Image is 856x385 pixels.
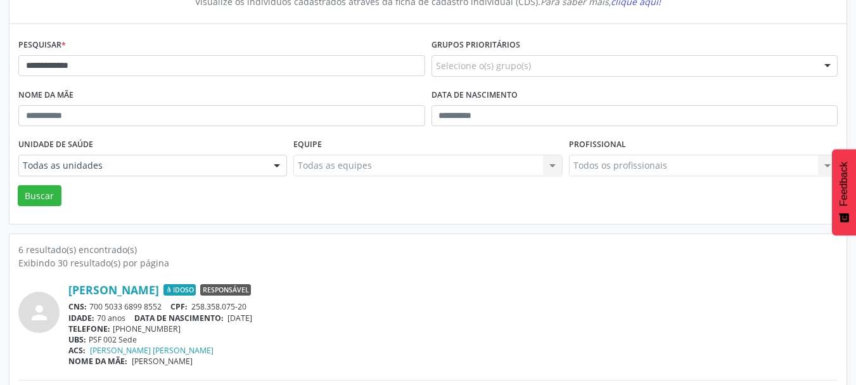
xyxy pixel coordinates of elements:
span: CNS: [68,301,87,312]
button: Feedback - Mostrar pesquisa [832,149,856,235]
a: [PERSON_NAME] [PERSON_NAME] [90,345,214,356]
span: 258.358.075-20 [191,301,246,312]
span: DATA DE NASCIMENTO: [134,313,224,323]
span: CPF: [170,301,188,312]
span: NOME DA MÃE: [68,356,127,367]
div: 6 resultado(s) encontrado(s) [18,243,838,256]
span: Responsável [200,284,251,296]
label: Profissional [569,135,626,155]
span: [DATE] [227,313,252,323]
div: 700 5033 6899 8552 [68,301,838,312]
label: Pesquisar [18,36,66,55]
span: Idoso [163,284,196,296]
div: Exibindo 30 resultado(s) por página [18,256,838,270]
div: 70 anos [68,313,838,323]
label: Data de nascimento [431,86,518,105]
span: IDADE: [68,313,94,323]
label: Grupos prioritários [431,36,520,55]
div: [PHONE_NUMBER] [68,323,838,334]
span: Todas as unidades [23,159,261,172]
span: Selecione o(s) grupo(s) [436,59,531,72]
a: [PERSON_NAME] [68,283,159,297]
i: person [28,301,51,324]
span: [PERSON_NAME] [132,356,193,367]
span: ACS: [68,345,86,356]
div: PSF 002 Sede [68,334,838,345]
span: Feedback [838,162,850,206]
label: Equipe [293,135,322,155]
span: UBS: [68,334,86,345]
label: Unidade de saúde [18,135,93,155]
button: Buscar [18,185,61,207]
span: TELEFONE: [68,323,110,334]
label: Nome da mãe [18,86,73,105]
